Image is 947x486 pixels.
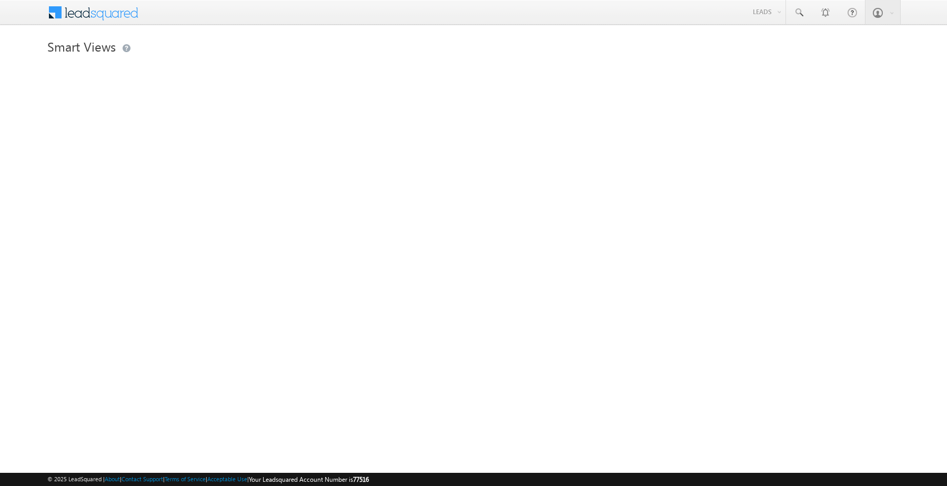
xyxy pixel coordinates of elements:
[47,474,369,484] span: © 2025 LeadSquared | | | | |
[47,38,116,55] span: Smart Views
[122,475,163,482] a: Contact Support
[353,475,369,483] span: 77516
[105,475,120,482] a: About
[165,475,206,482] a: Terms of Service
[207,475,247,482] a: Acceptable Use
[249,475,369,483] span: Your Leadsquared Account Number is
